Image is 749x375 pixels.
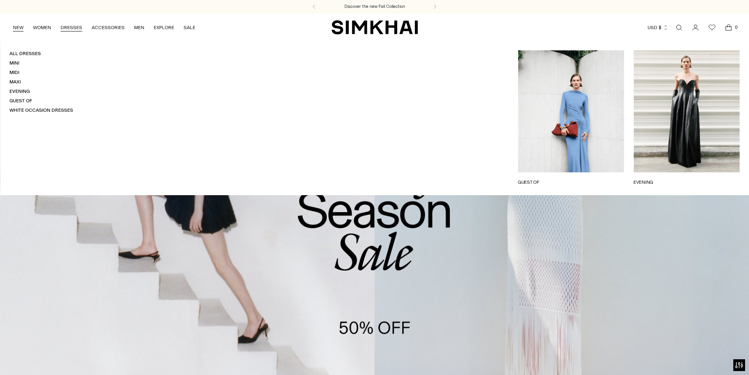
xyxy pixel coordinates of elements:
[344,4,405,10] a: Discover the new Fall Collection
[184,19,195,36] a: SALE
[671,20,687,35] a: Open search modal
[154,19,174,36] a: EXPLORE
[13,19,24,36] a: NEW
[688,20,703,35] a: Go to the account page
[134,19,144,36] a: MEN
[732,24,740,31] span: 0
[331,20,418,35] a: SIMKHAI
[92,19,125,36] a: ACCESSORIES
[721,20,736,35] a: Open cart modal
[33,19,51,36] a: WOMEN
[61,19,82,36] a: DRESSES
[704,20,720,35] a: Wishlist
[648,19,668,36] button: USD $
